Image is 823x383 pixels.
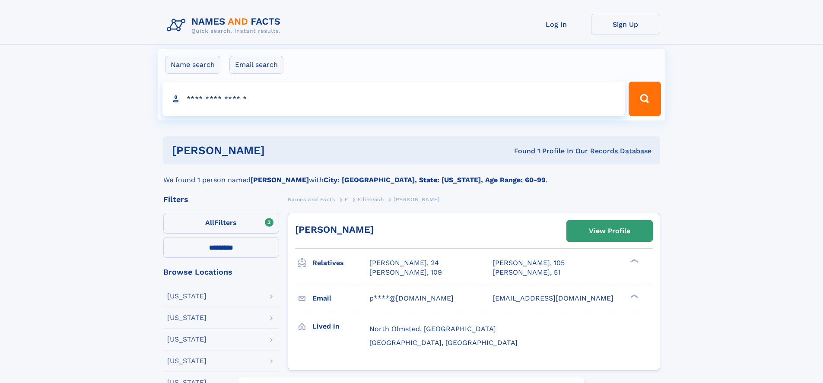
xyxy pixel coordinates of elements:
span: [EMAIL_ADDRESS][DOMAIN_NAME] [493,294,613,302]
a: Sign Up [591,14,660,35]
span: Filinovich [358,196,384,203]
label: Filters [163,213,279,234]
b: City: [GEOGRAPHIC_DATA], State: [US_STATE], Age Range: 60-99 [324,176,546,184]
div: Filters [163,196,279,203]
span: All [205,218,214,227]
h3: Lived in [312,319,369,334]
div: [US_STATE] [167,358,207,364]
div: [US_STATE] [167,336,207,343]
div: Found 1 Profile In Our Records Database [389,146,651,156]
span: F [345,196,348,203]
a: Names and Facts [288,194,335,205]
div: [US_STATE] [167,293,207,300]
a: Log In [522,14,591,35]
input: search input [162,82,625,116]
a: [PERSON_NAME] [295,224,374,235]
a: F [345,194,348,205]
a: [PERSON_NAME], 105 [493,258,565,268]
a: View Profile [567,221,652,241]
label: Email search [229,56,283,74]
img: Logo Names and Facts [163,14,288,37]
h1: [PERSON_NAME] [172,145,390,156]
label: Name search [165,56,220,74]
div: [US_STATE] [167,314,207,321]
a: [PERSON_NAME], 51 [493,268,560,277]
span: North Olmsted, [GEOGRAPHIC_DATA] [369,325,496,333]
span: [PERSON_NAME] [394,196,440,203]
a: [PERSON_NAME], 109 [369,268,442,277]
div: ❯ [628,293,639,299]
a: [PERSON_NAME], 24 [369,258,439,268]
a: Filinovich [358,194,384,205]
div: ❯ [628,258,639,264]
h3: Email [312,291,369,306]
h3: Relatives [312,256,369,270]
div: We found 1 person named with . [163,165,660,185]
div: View Profile [589,221,630,241]
b: [PERSON_NAME] [251,176,309,184]
span: [GEOGRAPHIC_DATA], [GEOGRAPHIC_DATA] [369,339,518,347]
button: Search Button [629,82,661,116]
div: Browse Locations [163,268,279,276]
